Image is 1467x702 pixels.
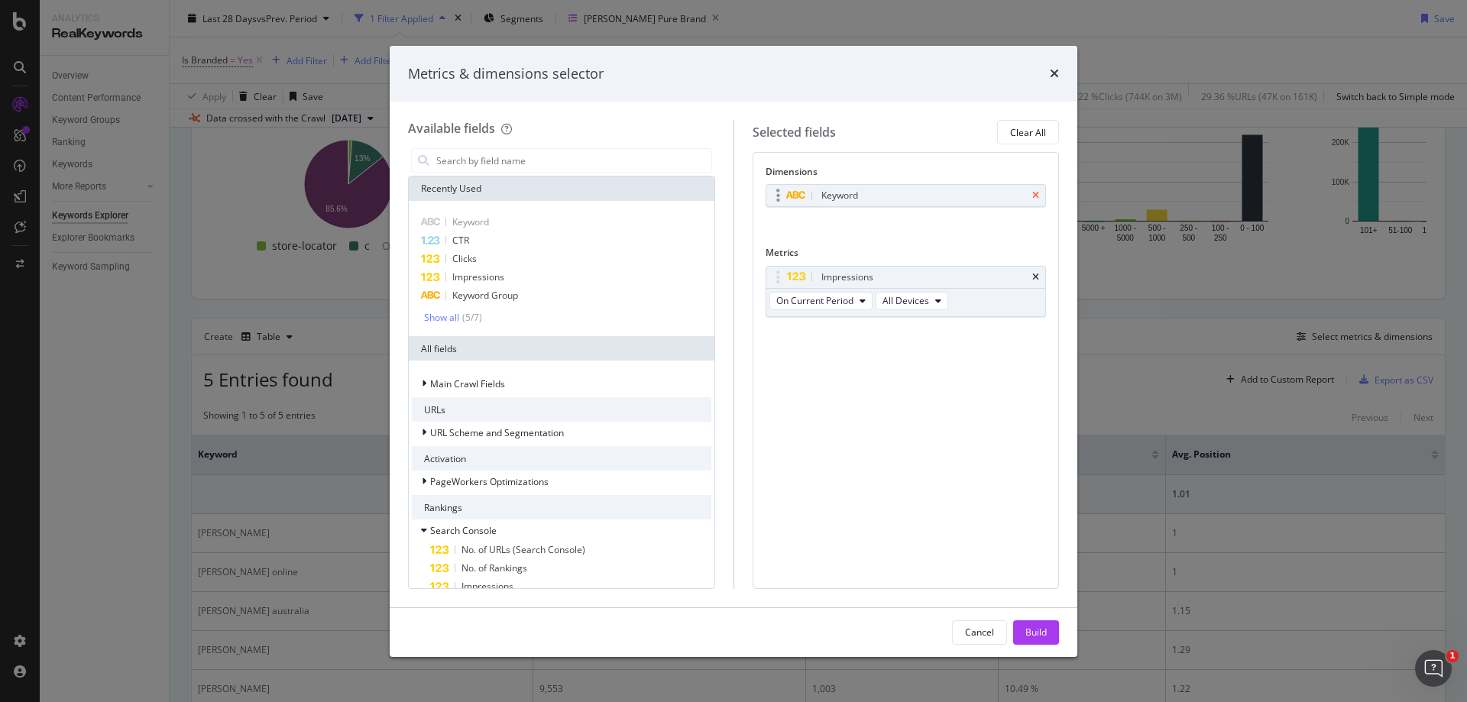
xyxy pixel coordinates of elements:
button: All Devices [876,292,948,310]
div: Dimensions [766,165,1047,184]
span: No. of URLs (Search Console) [461,543,585,556]
iframe: Intercom live chat [1415,650,1452,687]
div: Metrics & dimensions selector [408,64,604,84]
div: Impressions [821,270,873,285]
div: Activation [412,446,711,471]
div: Cancel [965,626,994,639]
button: Clear All [997,120,1059,144]
span: 1 [1446,650,1459,662]
div: ImpressionstimesOn Current PeriodAll Devices [766,266,1047,317]
div: Keyword [821,188,858,203]
div: modal [390,46,1077,657]
span: Keyword Group [452,289,518,302]
button: Build [1013,620,1059,645]
div: Selected fields [753,124,836,141]
span: Impressions [452,270,504,283]
span: Clicks [452,252,477,265]
div: Available fields [408,120,495,137]
div: Rankings [412,495,711,519]
div: times [1032,191,1039,200]
div: Recently Used [409,176,714,201]
input: Search by field name [435,149,711,172]
div: All fields [409,336,714,361]
div: Build [1025,626,1047,639]
div: times [1050,64,1059,84]
button: On Current Period [769,292,873,310]
span: PageWorkers Optimizations [430,475,549,488]
button: Cancel [952,620,1007,645]
div: Keywordtimes [766,184,1047,207]
div: URLs [412,397,711,422]
div: Metrics [766,246,1047,265]
div: Show all [424,312,459,323]
span: On Current Period [776,294,853,307]
span: Search Console [430,524,497,537]
span: URL Scheme and Segmentation [430,426,564,439]
span: Main Crawl Fields [430,377,505,390]
span: Impressions [461,580,513,593]
span: All Devices [882,294,929,307]
span: No. of Rankings [461,561,527,574]
span: Keyword [452,215,489,228]
div: ( 5 / 7 ) [459,311,482,324]
div: Clear All [1010,126,1046,139]
span: CTR [452,234,469,247]
div: times [1032,273,1039,282]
